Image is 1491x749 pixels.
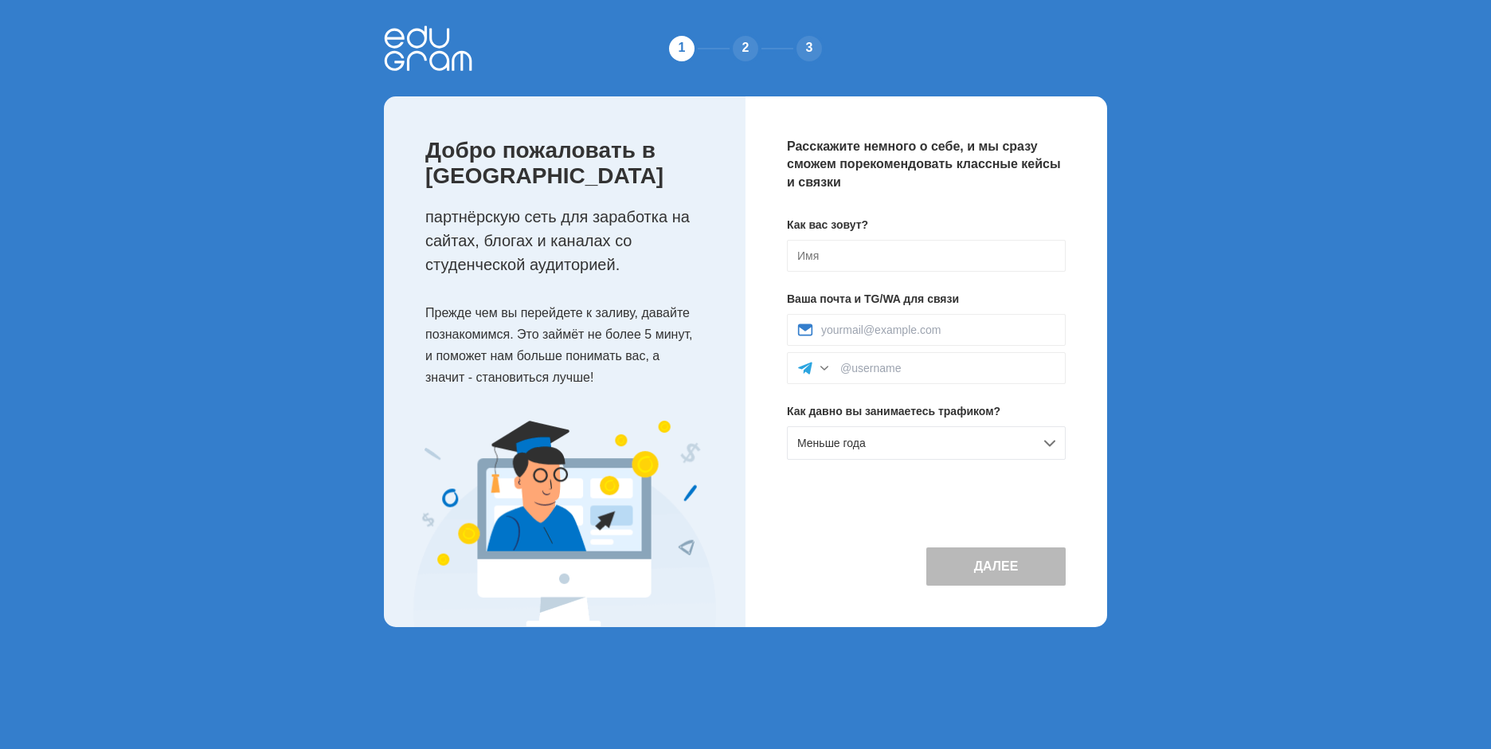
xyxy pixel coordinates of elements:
p: Как вас зовут? [787,217,1066,233]
input: Имя [787,240,1066,272]
p: Ваша почта и TG/WA для связи [787,291,1066,308]
p: Расскажите немного о себе, и мы сразу сможем порекомендовать классные кейсы и связки [787,138,1066,191]
button: Далее [926,547,1066,586]
p: Добро пожаловать в [GEOGRAPHIC_DATA] [425,138,714,189]
span: Меньше года [797,437,866,449]
img: Expert Image [413,421,716,627]
p: партнёрскую сеть для заработка на сайтах, блогах и каналах со студенческой аудиторией. [425,205,714,276]
p: Как давно вы занимаетесь трафиком? [787,403,1066,420]
input: @username [840,362,1055,374]
input: yourmail@example.com [821,324,1055,336]
div: 3 [793,33,825,65]
p: Прежде чем вы перейдете к заливу, давайте познакомимся. Это займёт не более 5 минут, и поможет на... [425,302,714,389]
div: 2 [730,33,761,65]
div: 1 [666,33,698,65]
